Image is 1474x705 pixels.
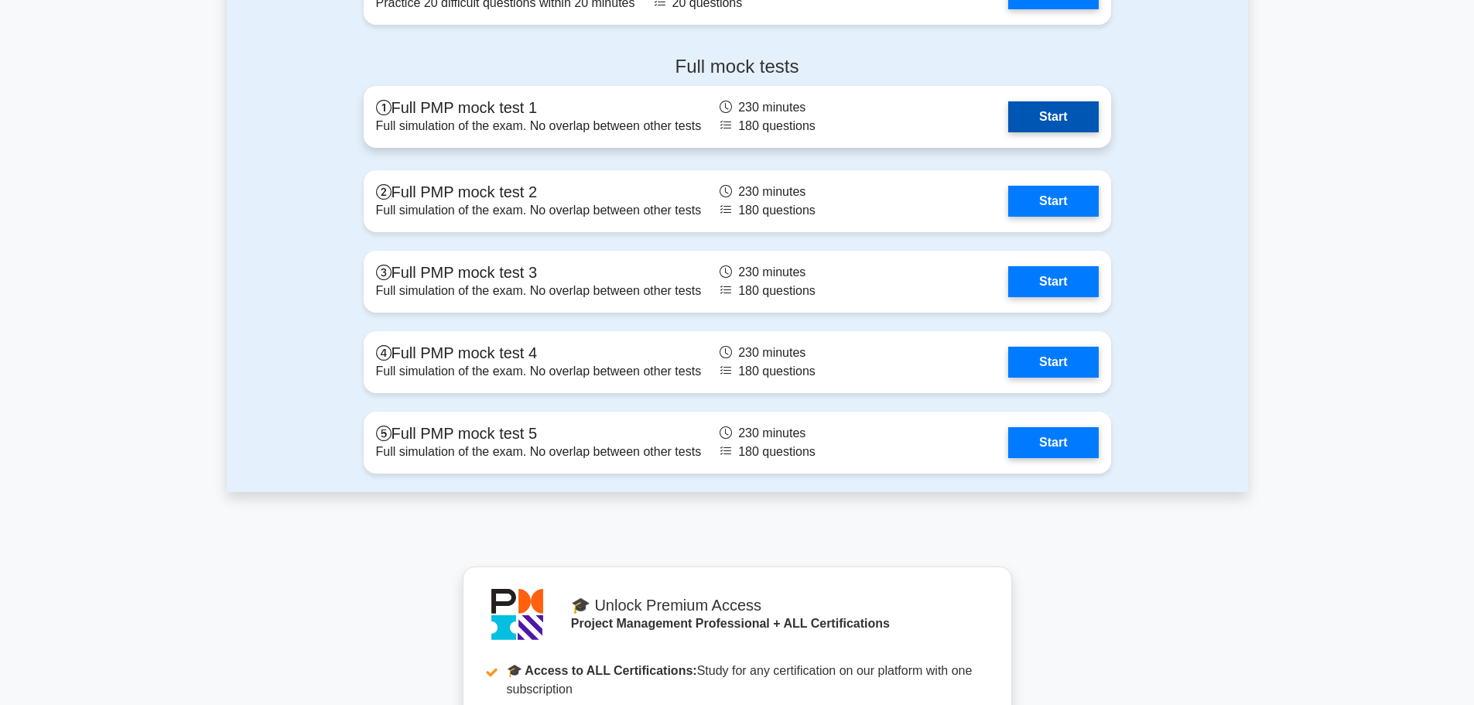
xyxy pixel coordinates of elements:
a: Start [1008,266,1098,297]
h4: Full mock tests [364,56,1111,78]
a: Start [1008,101,1098,132]
a: Start [1008,186,1098,217]
a: Start [1008,347,1098,378]
a: Start [1008,427,1098,458]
